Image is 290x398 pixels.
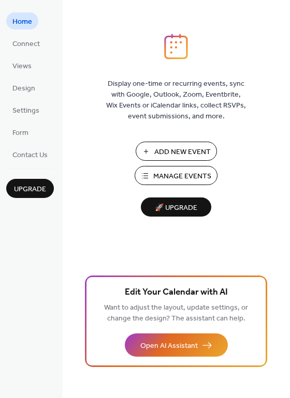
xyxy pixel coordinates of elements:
[12,150,48,161] span: Contact Us
[6,35,46,52] a: Connect
[6,79,41,96] a: Design
[6,57,38,74] a: Views
[12,61,32,72] span: Views
[106,79,246,122] span: Display one-time or recurring events, sync with Google, Outlook, Zoom, Eventbrite, Wix Events or ...
[14,184,46,195] span: Upgrade
[125,285,228,300] span: Edit Your Calendar with AI
[147,201,205,215] span: 🚀 Upgrade
[12,83,35,94] span: Design
[12,17,32,27] span: Home
[141,197,211,217] button: 🚀 Upgrade
[154,147,211,158] span: Add New Event
[135,166,218,185] button: Manage Events
[6,124,35,141] a: Form
[6,146,54,163] a: Contact Us
[12,105,39,116] span: Settings
[153,171,211,182] span: Manage Events
[12,39,40,50] span: Connect
[6,101,46,118] a: Settings
[136,142,217,161] button: Add New Event
[6,12,38,29] a: Home
[104,301,248,326] span: Want to adjust the layout, update settings, or change the design? The assistant can help.
[125,333,228,357] button: Open AI Assistant
[12,128,28,139] span: Form
[164,34,188,59] img: logo_icon.svg
[6,179,54,198] button: Upgrade
[140,341,198,351] span: Open AI Assistant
